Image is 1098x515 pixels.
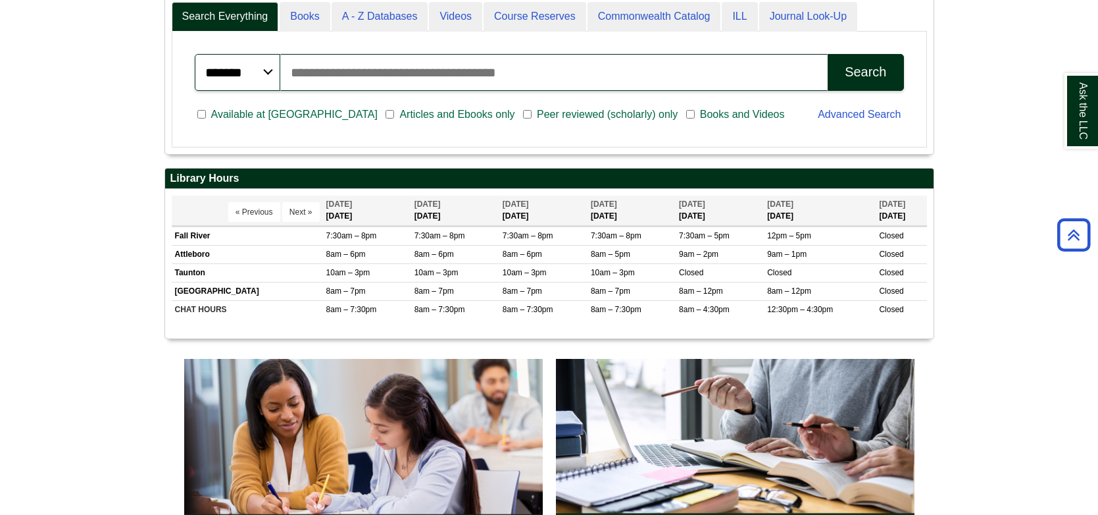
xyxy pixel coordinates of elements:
[326,286,366,296] span: 8am – 7pm
[845,65,886,80] div: Search
[767,305,833,314] span: 12:30pm – 4:30pm
[767,268,791,277] span: Closed
[591,231,641,240] span: 7:30am – 8pm
[767,200,793,209] span: [DATE]
[587,2,721,32] a: Commonwealth Catalog
[818,109,901,120] a: Advanced Search
[414,200,441,209] span: [DATE]
[503,231,553,240] span: 7:30am – 8pm
[767,231,811,240] span: 12pm – 5pm
[503,268,547,277] span: 10am – 3pm
[332,2,428,32] a: A - Z Databases
[879,250,903,259] span: Closed
[414,305,465,314] span: 8am – 7:30pm
[503,286,542,296] span: 8am – 7pm
[679,250,718,259] span: 9am – 2pm
[767,250,807,259] span: 9am – 1pm
[172,283,323,301] td: [GEOGRAPHIC_DATA]
[172,2,279,32] a: Search Everything
[197,109,206,121] input: Available at [GEOGRAPHIC_DATA]
[172,301,323,319] td: CHAT HOURS
[828,54,903,91] button: Search
[172,227,323,245] td: Fall River
[695,107,790,122] span: Books and Videos
[206,107,383,122] span: Available at [GEOGRAPHIC_DATA]
[879,286,903,296] span: Closed
[879,231,903,240] span: Closed
[411,196,499,225] th: [DATE]
[484,2,586,32] a: Course Reserves
[386,109,394,121] input: Articles and Ebooks only
[679,268,703,277] span: Closed
[759,2,857,32] a: Journal Look-Up
[499,196,587,225] th: [DATE]
[591,268,635,277] span: 10am – 3pm
[326,268,370,277] span: 10am – 3pm
[591,200,617,209] span: [DATE]
[876,196,926,225] th: [DATE]
[280,2,330,32] a: Books
[326,250,366,259] span: 8am – 6pm
[394,107,520,122] span: Articles and Ebooks only
[326,305,377,314] span: 8am – 7:30pm
[172,263,323,282] td: Taunton
[764,196,876,225] th: [DATE]
[172,245,323,263] td: Attleboro
[414,286,454,296] span: 8am – 7pm
[679,286,723,296] span: 8am – 12pm
[414,231,465,240] span: 7:30am – 8pm
[503,200,529,209] span: [DATE]
[879,305,903,314] span: Closed
[165,169,934,189] h2: Library Hours
[679,200,705,209] span: [DATE]
[591,286,630,296] span: 8am – 7pm
[503,250,542,259] span: 8am – 6pm
[523,109,532,121] input: Peer reviewed (scholarly) only
[323,196,411,225] th: [DATE]
[326,200,353,209] span: [DATE]
[879,200,905,209] span: [DATE]
[587,196,676,225] th: [DATE]
[532,107,683,122] span: Peer reviewed (scholarly) only
[414,268,459,277] span: 10am – 3pm
[429,2,482,32] a: Videos
[686,109,695,121] input: Books and Videos
[767,286,811,296] span: 8am – 12pm
[503,305,553,314] span: 8am – 7:30pm
[722,2,757,32] a: ILL
[679,231,730,240] span: 7:30am – 5pm
[591,250,630,259] span: 8am – 5pm
[282,202,320,222] button: Next »
[228,202,280,222] button: « Previous
[1053,226,1095,244] a: Back to Top
[879,268,903,277] span: Closed
[414,250,454,259] span: 8am – 6pm
[591,305,641,314] span: 8am – 7:30pm
[679,305,730,314] span: 8am – 4:30pm
[326,231,377,240] span: 7:30am – 8pm
[676,196,764,225] th: [DATE]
